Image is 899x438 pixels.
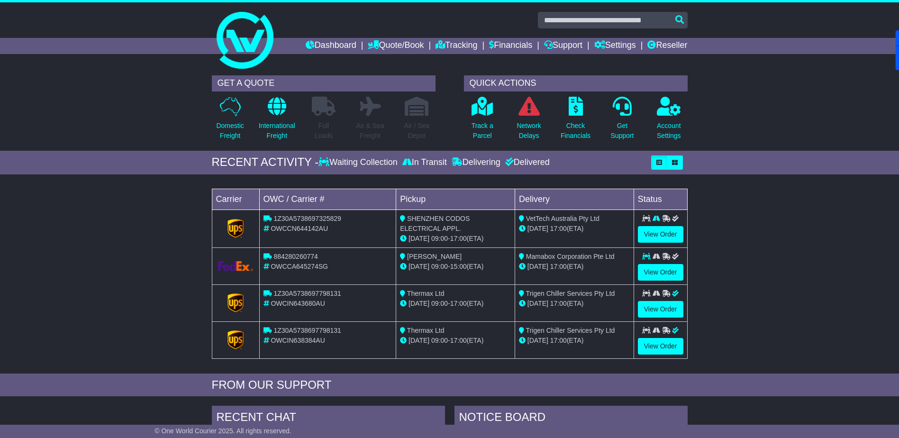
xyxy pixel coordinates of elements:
span: 1Z30A5738697798131 [273,327,341,334]
a: Quote/Book [368,38,424,54]
span: 17:00 [450,235,467,242]
span: SHENZHEN CODOS ELECTRICAL APPL. [400,215,470,232]
div: (ETA) [519,299,630,309]
div: - (ETA) [400,299,511,309]
span: 1Z30A5738697325829 [273,215,341,222]
span: OWCIN638384AU [271,337,325,344]
td: Pickup [396,189,515,210]
a: GetSupport [610,96,634,146]
img: GetCarrierServiceLogo [218,261,254,271]
a: DomesticFreight [216,96,244,146]
div: (ETA) [519,336,630,346]
a: View Order [638,301,683,318]
span: [DATE] [527,337,548,344]
td: OWC / Carrier # [259,189,396,210]
p: Full Loads [312,121,336,141]
p: Air & Sea Freight [356,121,384,141]
p: Check Financials [561,121,590,141]
div: Delivered [503,157,550,168]
div: RECENT CHAT [212,406,445,431]
span: OWCIN643680AU [271,300,325,307]
span: 884280260774 [273,253,318,260]
span: 09:00 [431,337,448,344]
span: [DATE] [527,300,548,307]
p: Get Support [610,121,634,141]
img: GetCarrierServiceLogo [227,293,244,312]
a: View Order [638,264,683,281]
p: International Freight [259,121,295,141]
div: QUICK ACTIONS [464,75,688,91]
span: [DATE] [409,235,429,242]
span: [DATE] [409,337,429,344]
span: Thermax Ltd [407,290,445,297]
div: - (ETA) [400,262,511,272]
span: 15:00 [450,263,467,270]
img: GetCarrierServiceLogo [227,219,244,238]
span: OWCCN644142AU [271,225,328,232]
span: 17:00 [450,300,467,307]
span: [PERSON_NAME] [407,253,462,260]
p: Network Delays [517,121,541,141]
span: Mamabox Corporation Pte Ltd [526,253,615,260]
a: View Order [638,226,683,243]
span: 09:00 [431,235,448,242]
span: 17:00 [550,300,567,307]
span: [DATE] [409,263,429,270]
td: Carrier [212,189,259,210]
p: Air / Sea Depot [404,121,430,141]
span: 17:00 [550,225,567,232]
a: NetworkDelays [516,96,541,146]
span: Trigen Chiller Services Pty Ltd [526,327,615,334]
span: Thermax Ltd [407,327,445,334]
img: GetCarrierServiceLogo [227,330,244,349]
div: Waiting Collection [318,157,400,168]
a: Reseller [647,38,687,54]
a: Tracking [436,38,477,54]
div: - (ETA) [400,234,511,244]
div: Delivering [449,157,503,168]
div: (ETA) [519,224,630,234]
span: Trigen Chiller Services Pty Ltd [526,290,615,297]
p: Domestic Freight [216,121,244,141]
td: Status [634,189,687,210]
div: (ETA) [519,262,630,272]
div: GET A QUOTE [212,75,436,91]
span: [DATE] [527,263,548,270]
span: 09:00 [431,263,448,270]
span: 17:00 [450,337,467,344]
span: 09:00 [431,300,448,307]
a: Track aParcel [471,96,494,146]
span: OWCCA645274SG [271,263,328,270]
p: Track a Parcel [472,121,493,141]
a: InternationalFreight [258,96,296,146]
span: [DATE] [409,300,429,307]
div: NOTICE BOARD [454,406,688,431]
div: In Transit [400,157,449,168]
div: FROM OUR SUPPORT [212,378,688,392]
a: Settings [594,38,636,54]
span: © One World Courier 2025. All rights reserved. [154,427,291,435]
a: Support [544,38,582,54]
span: [DATE] [527,225,548,232]
a: CheckFinancials [560,96,591,146]
p: Account Settings [657,121,681,141]
a: AccountSettings [656,96,681,146]
a: View Order [638,338,683,355]
span: VetTech Australia Pty Ltd [526,215,599,222]
span: 17:00 [550,337,567,344]
div: RECENT ACTIVITY - [212,155,319,169]
span: 1Z30A5738697798131 [273,290,341,297]
td: Delivery [515,189,634,210]
span: 17:00 [550,263,567,270]
a: Dashboard [306,38,356,54]
a: Financials [489,38,532,54]
div: - (ETA) [400,336,511,346]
